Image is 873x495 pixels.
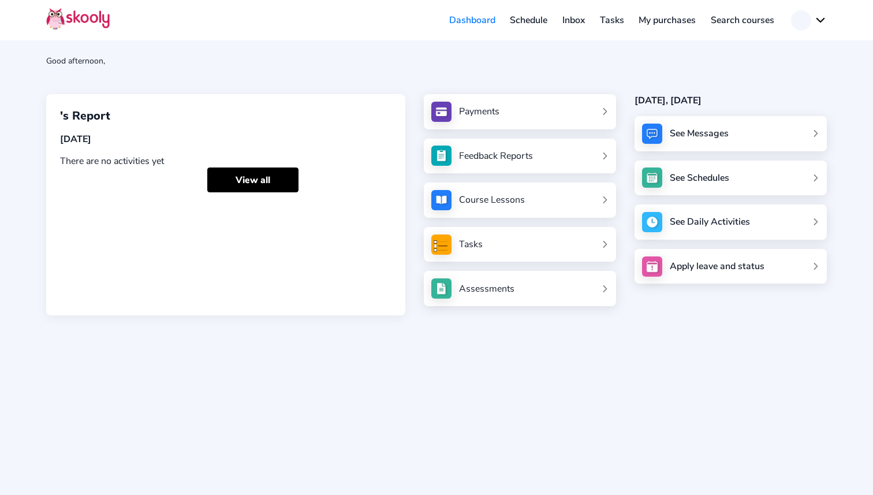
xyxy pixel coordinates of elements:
[60,133,391,146] div: [DATE]
[642,124,662,144] img: messages.jpg
[431,190,452,210] img: courses.jpg
[431,278,609,299] a: Assessments
[555,11,592,29] a: Inbox
[46,55,827,66] div: Good afternoon,
[431,146,452,166] img: see_atten.jpg
[503,11,555,29] a: Schedule
[670,215,750,228] div: See Daily Activities
[635,94,827,107] div: [DATE], [DATE]
[459,238,483,251] div: Tasks
[431,102,452,122] img: payments.jpg
[642,168,662,188] img: schedule.jpg
[635,204,827,240] a: See Daily Activities
[459,150,533,162] div: Feedback Reports
[459,105,499,118] div: Payments
[431,278,452,299] img: assessments.jpg
[670,127,729,140] div: See Messages
[431,102,609,122] a: Payments
[670,260,764,273] div: Apply leave and status
[46,8,110,30] img: Skooly
[60,155,391,168] div: There are no activities yet
[431,235,452,255] img: tasksForMpWeb.png
[459,282,514,295] div: Assessments
[703,11,782,29] a: Search courses
[431,146,609,166] a: Feedback Reports
[631,11,703,29] a: My purchases
[431,190,609,210] a: Course Lessons
[635,161,827,196] a: See Schedules
[592,11,632,29] a: Tasks
[459,193,525,206] div: Course Lessons
[642,212,662,232] img: activity.jpg
[791,10,827,31] button: chevron down outline
[442,11,503,29] a: Dashboard
[60,108,110,124] span: 's Report
[635,249,827,284] a: Apply leave and status
[670,172,729,184] div: See Schedules
[207,168,299,192] a: View all
[431,235,609,255] a: Tasks
[642,256,662,277] img: apply_leave.jpg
